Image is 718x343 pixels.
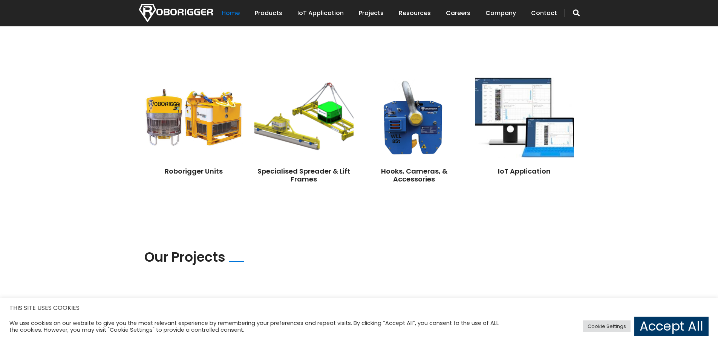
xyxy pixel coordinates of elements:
[257,166,350,184] a: Specialised Spreader & Lift Frames
[255,2,282,25] a: Products
[485,2,516,25] a: Company
[165,166,223,176] a: Roborigger Units
[9,303,709,313] h5: THIS SITE USES COOKIES
[381,166,447,184] a: Hooks, Cameras, & Accessories
[9,320,499,333] div: We use cookies on our website to give you the most relevant experience by remembering your prefer...
[297,2,344,25] a: IoT Application
[359,2,384,25] a: Projects
[446,2,470,25] a: Careers
[399,2,431,25] a: Resources
[139,4,213,22] img: Nortech
[531,2,557,25] a: Contact
[222,2,240,25] a: Home
[583,320,631,332] a: Cookie Settings
[498,166,551,176] a: IoT Application
[634,317,709,336] a: Accept All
